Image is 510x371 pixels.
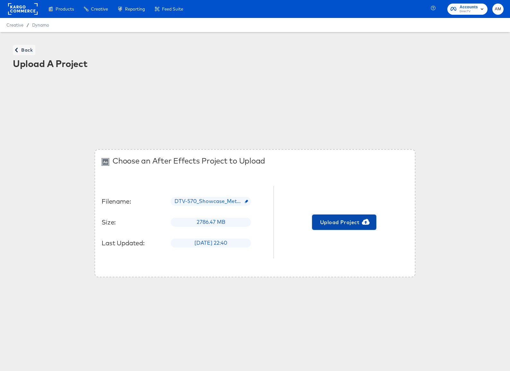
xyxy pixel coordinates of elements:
div: Last Updated: [102,239,166,247]
span: / [23,22,32,28]
div: Upload A Project [13,58,497,69]
button: AccountsDirecTV [447,4,488,15]
div: Choose an After Effects Project to Upload [112,156,265,165]
button: AM [492,4,504,15]
span: 2786.47 MB [193,218,229,226]
span: AM [495,5,501,13]
span: Feed Suite [162,6,183,12]
span: Back [15,46,33,54]
button: Back [13,45,35,55]
span: DirecTV [460,9,478,14]
span: Creative [91,6,108,12]
div: DTV-570_Showcase_Meta1x1_4story.zip [171,197,251,206]
span: Creative [6,22,23,28]
span: [DATE] 22:40 [191,239,231,247]
div: Size: [102,218,166,226]
span: Reporting [125,6,145,12]
span: Accounts [460,4,478,11]
span: DTV-570_Showcase_Meta1x1_4story.zip [171,198,251,205]
span: Products [56,6,74,12]
div: Filename: [102,198,166,205]
button: Upload Project [312,215,376,230]
a: Dynamo [32,22,49,28]
span: Upload Project [315,218,374,227]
